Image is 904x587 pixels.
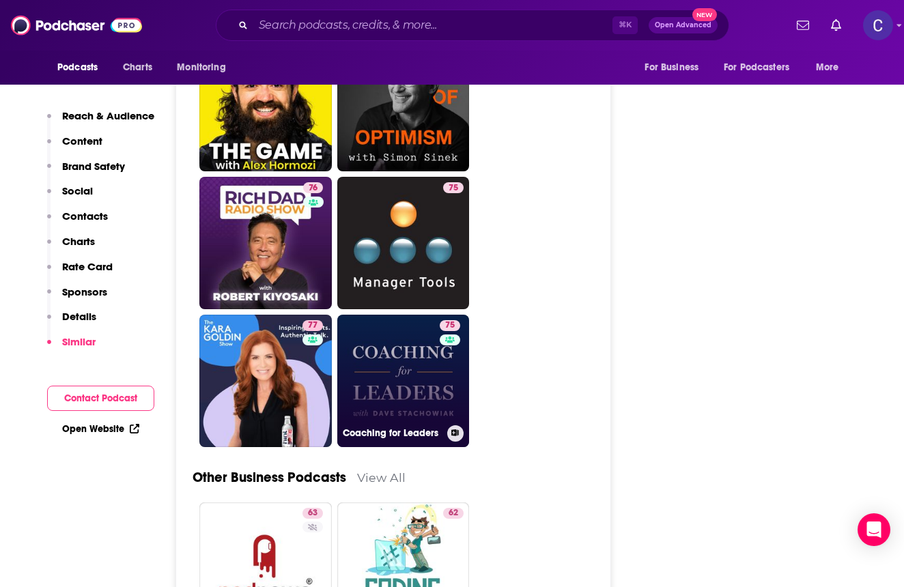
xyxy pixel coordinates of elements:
button: Content [47,134,102,160]
h3: Coaching for Leaders [343,427,442,439]
p: Content [62,134,102,147]
button: Sponsors [47,285,107,311]
span: For Podcasters [724,58,789,77]
a: 76 [303,182,323,193]
button: Similar [47,335,96,360]
button: open menu [715,55,809,81]
a: 76 [199,177,332,309]
span: 75 [445,319,455,332]
a: 62 [443,508,464,519]
button: open menu [167,55,243,81]
a: Charts [114,55,160,81]
button: Charts [47,235,95,260]
a: 77 [302,320,323,331]
button: Reach & Audience [47,109,154,134]
button: Details [47,310,96,335]
span: 62 [449,506,458,520]
a: 75 [440,320,460,331]
p: Contacts [62,210,108,223]
span: ⌘ K [612,16,638,34]
a: 82 [199,40,332,172]
button: open menu [48,55,115,81]
p: Social [62,184,93,197]
button: Brand Safety [47,160,125,185]
a: 75 [443,182,464,193]
div: Open Intercom Messenger [858,513,890,546]
span: 77 [308,319,317,332]
a: Show notifications dropdown [791,14,815,37]
button: Rate Card [47,260,113,285]
span: New [692,8,717,21]
p: Details [62,310,96,323]
img: Podchaser - Follow, Share and Rate Podcasts [11,12,142,38]
span: 63 [308,506,317,520]
span: More [816,58,839,77]
a: Show notifications dropdown [825,14,847,37]
button: Show profile menu [863,10,893,40]
a: Other Business Podcasts [193,469,346,486]
button: Contacts [47,210,108,235]
p: Rate Card [62,260,113,273]
span: Open Advanced [655,22,711,29]
span: 76 [309,182,317,195]
p: Sponsors [62,285,107,298]
a: 84 [337,40,470,172]
button: Social [47,184,93,210]
input: Search podcasts, credits, & more... [253,14,612,36]
a: 75 [337,177,470,309]
a: 75Coaching for Leaders [337,315,470,447]
button: open menu [806,55,856,81]
div: Search podcasts, credits, & more... [216,10,729,41]
a: 63 [302,508,323,519]
span: For Business [645,58,698,77]
p: Brand Safety [62,160,125,173]
a: View All [357,470,406,485]
img: User Profile [863,10,893,40]
button: Open AdvancedNew [649,17,718,33]
span: Logged in as publicityxxtina [863,10,893,40]
a: 77 [199,315,332,447]
span: Monitoring [177,58,225,77]
p: Similar [62,335,96,348]
p: Charts [62,235,95,248]
a: Open Website [62,423,139,435]
button: Contact Podcast [47,386,154,411]
span: Charts [123,58,152,77]
span: Podcasts [57,58,98,77]
button: open menu [635,55,716,81]
span: 75 [449,182,458,195]
p: Reach & Audience [62,109,154,122]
